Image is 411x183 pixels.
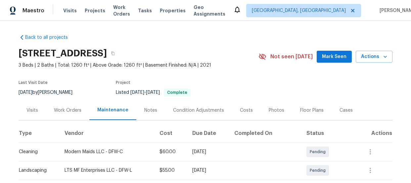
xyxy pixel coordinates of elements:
[59,124,154,143] th: Vendor
[19,167,54,174] div: Landscaping
[160,167,182,174] div: $55.00
[85,7,105,14] span: Projects
[340,107,353,114] div: Cases
[192,167,224,174] div: [DATE]
[19,34,82,41] a: Back to all projects
[317,51,352,63] button: Mark Seen
[63,7,77,14] span: Visits
[26,107,38,114] div: Visits
[130,90,160,95] span: -
[130,90,144,95] span: [DATE]
[146,90,160,95] span: [DATE]
[164,91,190,94] span: Complete
[138,8,152,13] span: Tasks
[192,149,224,155] div: [DATE]
[19,149,54,155] div: Cleaning
[19,90,32,95] span: [DATE]
[322,53,346,61] span: Mark Seen
[194,4,225,17] span: Geo Assignments
[310,167,328,174] span: Pending
[97,107,128,113] div: Maintenance
[65,149,149,155] div: Modern Maids LLC - DFW-C
[173,107,224,114] div: Condition Adjustments
[19,50,107,57] h2: [STREET_ADDRESS]
[187,124,229,143] th: Due Date
[357,124,392,143] th: Actions
[65,167,149,174] div: LTS MF Enterprises LLC - DFW-L
[269,107,284,114] div: Photos
[54,107,81,114] div: Work Orders
[19,124,59,143] th: Type
[113,4,130,17] span: Work Orders
[160,149,182,155] div: $60.00
[19,62,258,69] span: 3 Beds | 2 Baths | Total: 1260 ft² | Above Grade: 1260 ft² | Basement Finished: N/A | 2021
[19,89,80,96] div: by [PERSON_NAME]
[107,47,119,59] button: Copy Address
[361,53,387,61] span: Actions
[356,51,392,63] button: Actions
[301,124,357,143] th: Status
[240,107,253,114] div: Costs
[300,107,324,114] div: Floor Plans
[19,81,48,85] span: Last Visit Date
[310,149,328,155] span: Pending
[160,7,186,14] span: Properties
[270,53,313,60] span: Not seen [DATE]
[229,124,301,143] th: Completed On
[252,7,346,14] span: [GEOGRAPHIC_DATA], [GEOGRAPHIC_DATA]
[116,90,191,95] span: Listed
[23,7,44,14] span: Maestro
[154,124,187,143] th: Cost
[144,107,157,114] div: Notes
[116,81,130,85] span: Project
